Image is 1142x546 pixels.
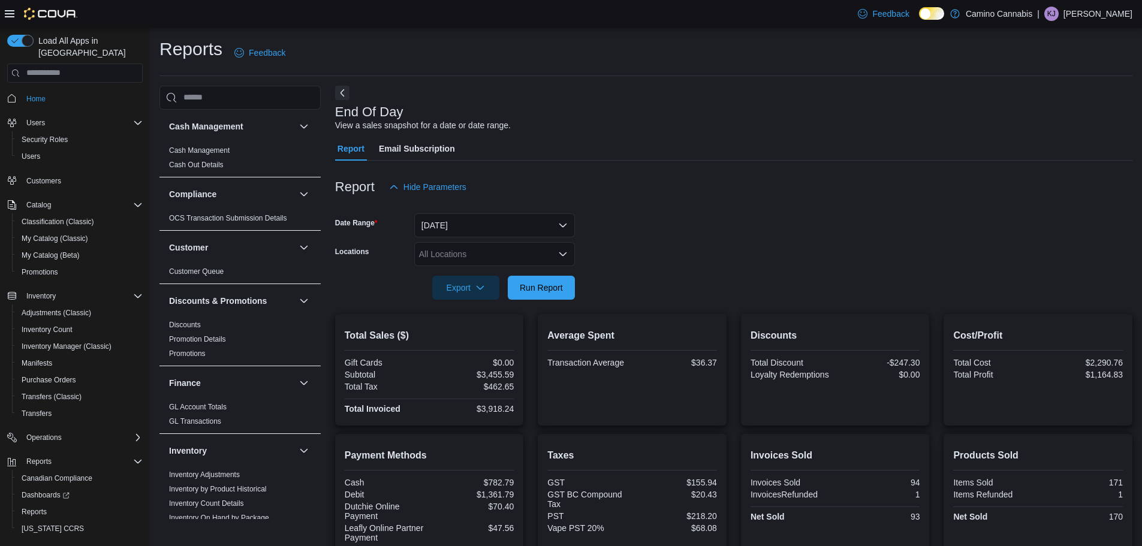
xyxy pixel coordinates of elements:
[169,120,243,132] h3: Cash Management
[22,308,91,318] span: Adjustments (Classic)
[169,402,227,412] span: GL Account Totals
[2,429,147,446] button: Operations
[1041,512,1123,521] div: 170
[338,137,364,161] span: Report
[953,490,1035,499] div: Items Refunded
[12,304,147,321] button: Adjustments (Classic)
[12,487,147,503] a: Dashboards
[169,160,224,170] span: Cash Out Details
[17,215,143,229] span: Classification (Classic)
[12,388,147,405] button: Transfers (Classic)
[17,322,143,337] span: Inventory Count
[751,490,833,499] div: InvoicesRefunded
[12,405,147,422] button: Transfers
[22,198,56,212] button: Catalog
[520,282,563,294] span: Run Report
[22,116,143,130] span: Users
[169,445,207,457] h3: Inventory
[635,358,717,367] div: $36.37
[169,295,267,307] h3: Discounts & Promotions
[17,265,143,279] span: Promotions
[169,242,294,254] button: Customer
[1041,358,1123,367] div: $2,290.76
[2,453,147,470] button: Reports
[159,143,321,177] div: Cash Management
[17,373,81,387] a: Purchase Orders
[414,213,575,237] button: [DATE]
[17,231,93,246] a: My Catalog (Classic)
[17,356,57,370] a: Manifests
[249,47,285,59] span: Feedback
[17,248,143,263] span: My Catalog (Beta)
[12,148,147,165] button: Users
[432,404,514,414] div: $3,918.24
[22,234,88,243] span: My Catalog (Classic)
[432,490,514,499] div: $1,361.79
[169,514,269,522] a: Inventory On Hand by Package
[17,390,143,404] span: Transfers (Classic)
[751,370,833,379] div: Loyalty Redemptions
[169,470,240,479] a: Inventory Adjustments
[22,358,52,368] span: Manifests
[17,322,77,337] a: Inventory Count
[12,520,147,537] button: [US_STATE] CCRS
[1063,7,1132,21] p: [PERSON_NAME]
[22,135,68,144] span: Security Roles
[12,230,147,247] button: My Catalog (Classic)
[297,240,311,255] button: Customer
[2,90,147,107] button: Home
[1044,7,1059,21] div: Kevin Josephs
[34,35,143,59] span: Load All Apps in [GEOGRAPHIC_DATA]
[169,485,267,493] a: Inventory by Product Historical
[837,490,920,499] div: 1
[169,377,201,389] h3: Finance
[635,511,717,521] div: $218.20
[169,445,294,457] button: Inventory
[17,471,97,485] a: Canadian Compliance
[1047,7,1056,21] span: KJ
[22,325,73,334] span: Inventory Count
[22,342,112,351] span: Inventory Manager (Classic)
[17,521,143,536] span: Washington CCRS
[17,406,56,421] a: Transfers
[22,267,58,277] span: Promotions
[22,454,143,469] span: Reports
[403,181,466,193] span: Hide Parameters
[853,2,914,26] a: Feedback
[635,490,717,499] div: $20.43
[12,372,147,388] button: Purchase Orders
[26,433,62,442] span: Operations
[335,105,403,119] h3: End Of Day
[345,404,400,414] strong: Total Invoiced
[169,188,294,200] button: Compliance
[432,523,514,533] div: $47.56
[12,338,147,355] button: Inventory Manager (Classic)
[345,382,427,391] div: Total Tax
[17,248,85,263] a: My Catalog (Beta)
[22,430,143,445] span: Operations
[439,276,492,300] span: Export
[432,382,514,391] div: $462.65
[751,478,833,487] div: Invoices Sold
[22,174,66,188] a: Customers
[384,175,471,199] button: Hide Parameters
[751,328,920,343] h2: Discounts
[1041,490,1123,499] div: 1
[17,488,74,502] a: Dashboards
[1041,370,1123,379] div: $1,164.83
[17,149,45,164] a: Users
[22,289,143,303] span: Inventory
[953,448,1123,463] h2: Products Sold
[335,218,378,228] label: Date Range
[159,318,321,366] div: Discounts & Promotions
[26,291,56,301] span: Inventory
[17,231,143,246] span: My Catalog (Classic)
[22,392,82,402] span: Transfers (Classic)
[432,276,499,300] button: Export
[169,499,244,508] span: Inventory Count Details
[432,358,514,367] div: $0.00
[17,306,96,320] a: Adjustments (Classic)
[22,217,94,227] span: Classification (Classic)
[169,146,230,155] span: Cash Management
